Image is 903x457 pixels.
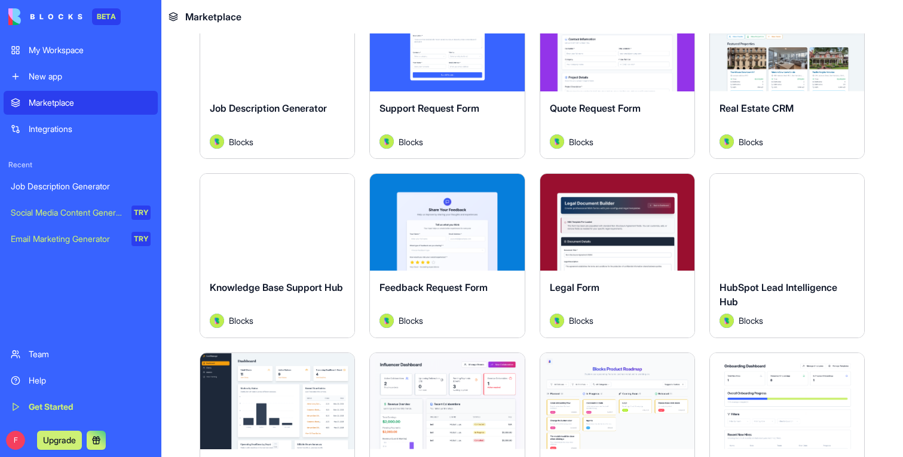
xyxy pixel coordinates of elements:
[720,281,837,308] span: HubSpot Lead Intelligence Hub
[29,348,151,360] div: Team
[29,44,151,56] div: My Workspace
[229,314,253,327] span: Blocks
[11,207,123,219] div: Social Media Content Generator
[4,117,158,141] a: Integrations
[200,173,355,338] a: Knowledge Base Support HubAvatarBlocks
[29,401,151,413] div: Get Started
[4,38,158,62] a: My Workspace
[369,173,525,338] a: Feedback Request FormAvatarBlocks
[379,314,394,328] img: Avatar
[720,102,794,114] span: Real Estate CRM
[4,65,158,88] a: New app
[210,102,327,114] span: Job Description Generator
[210,134,224,149] img: Avatar
[210,281,343,293] span: Knowledge Base Support Hub
[131,206,151,220] div: TRY
[709,173,865,338] a: HubSpot Lead Intelligence HubAvatarBlocks
[4,160,158,170] span: Recent
[229,136,253,148] span: Blocks
[739,314,763,327] span: Blocks
[92,8,121,25] div: BETA
[379,102,479,114] span: Support Request Form
[210,314,224,328] img: Avatar
[4,395,158,419] a: Get Started
[29,375,151,387] div: Help
[4,174,158,198] a: Job Description Generator
[4,201,158,225] a: Social Media Content GeneratorTRY
[185,10,241,24] span: Marketplace
[8,8,82,25] img: logo
[739,136,763,148] span: Blocks
[4,342,158,366] a: Team
[569,136,593,148] span: Blocks
[11,233,123,245] div: Email Marketing Generator
[550,102,641,114] span: Quote Request Form
[4,227,158,251] a: Email Marketing GeneratorTRY
[550,314,564,328] img: Avatar
[8,8,121,25] a: BETA
[720,314,734,328] img: Avatar
[550,281,599,293] span: Legal Form
[720,134,734,149] img: Avatar
[379,281,488,293] span: Feedback Request Form
[4,91,158,115] a: Marketplace
[11,180,151,192] div: Job Description Generator
[399,136,423,148] span: Blocks
[540,173,695,338] a: Legal FormAvatarBlocks
[37,431,82,450] button: Upgrade
[4,369,158,392] a: Help
[379,134,394,149] img: Avatar
[550,134,564,149] img: Avatar
[37,434,82,446] a: Upgrade
[29,70,151,82] div: New app
[29,123,151,135] div: Integrations
[399,314,423,327] span: Blocks
[6,431,25,450] span: F
[29,97,151,109] div: Marketplace
[131,232,151,246] div: TRY
[569,314,593,327] span: Blocks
